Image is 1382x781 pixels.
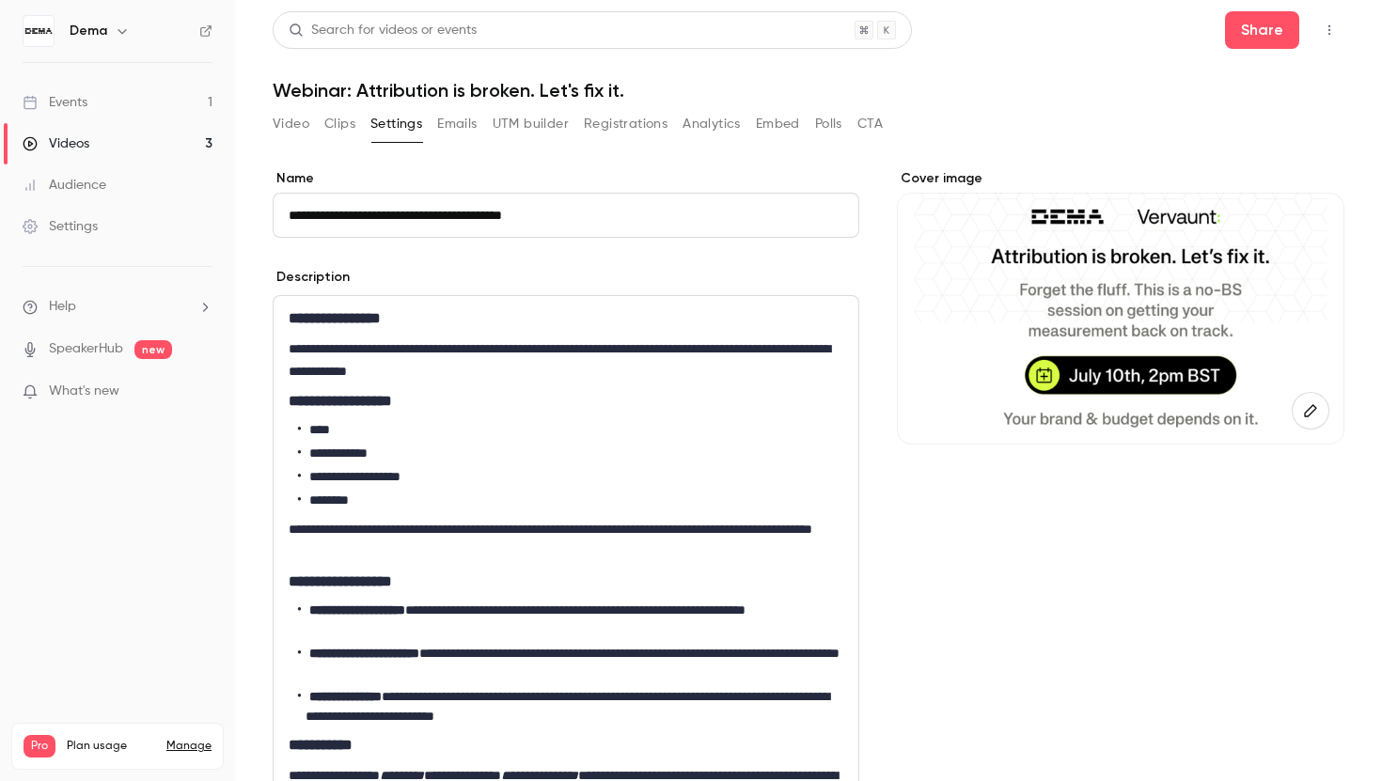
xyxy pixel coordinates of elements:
[756,109,800,139] button: Embed
[897,169,1344,188] label: Cover image
[24,16,54,46] img: Dema
[1314,15,1344,45] button: Top Bar Actions
[49,297,76,317] span: Help
[49,339,123,359] a: SpeakerHub
[24,735,55,758] span: Pro
[23,176,106,195] div: Audience
[273,268,350,287] label: Description
[23,93,87,112] div: Events
[67,739,155,754] span: Plan usage
[584,109,667,139] button: Registrations
[437,109,477,139] button: Emails
[493,109,569,139] button: UTM builder
[49,382,119,401] span: What's new
[370,109,422,139] button: Settings
[857,109,883,139] button: CTA
[70,22,107,40] h6: Dema
[289,21,477,40] div: Search for videos or events
[683,109,741,139] button: Analytics
[190,383,212,400] iframe: Noticeable Trigger
[23,297,212,317] li: help-dropdown-opener
[273,169,859,188] label: Name
[23,217,98,236] div: Settings
[273,109,309,139] button: Video
[134,340,172,359] span: new
[273,79,1344,102] h1: Webinar: Attribution is broken. Let's fix it.
[1225,11,1299,49] button: Share
[815,109,842,139] button: Polls
[166,739,212,754] a: Manage
[23,134,89,153] div: Videos
[324,109,355,139] button: Clips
